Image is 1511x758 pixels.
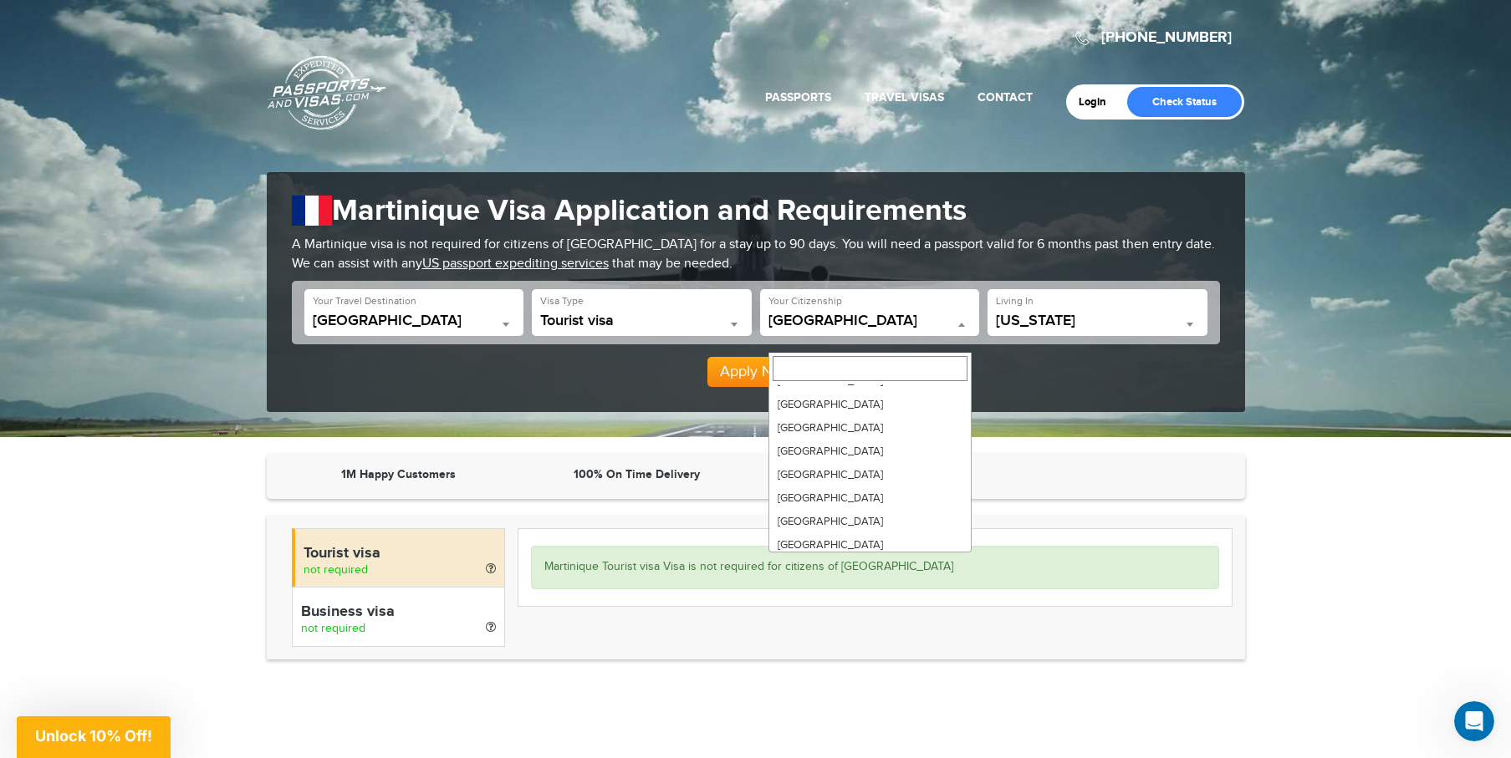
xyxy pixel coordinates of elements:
input: Search [773,356,967,381]
a: Passports & [DOMAIN_NAME] [268,55,386,130]
div: Martinique Tourist visa Visa is not required for citizens of [GEOGRAPHIC_DATA] [531,546,1219,589]
a: US passport expediting services [422,256,609,272]
h4: Business visa [301,604,496,621]
strong: 1M Happy Customers [341,467,456,481]
a: Travel Visas [865,90,944,104]
label: Your Citizenship [768,294,842,308]
span: Martinique [313,313,516,336]
span: not required [304,563,368,577]
a: [PHONE_NUMBER] [1101,28,1232,47]
iframe: Customer reviews powered by Trustpilot [998,466,1228,486]
li: [GEOGRAPHIC_DATA] [769,440,971,463]
li: [GEOGRAPHIC_DATA] [769,533,971,557]
a: Login [1079,95,1118,109]
a: Contact [978,90,1033,104]
label: Your Travel Destination [313,294,416,308]
span: California [996,313,1199,329]
h1: Martinique Visa Application and Requirements [292,193,1220,229]
iframe: Intercom live chat [1454,701,1494,741]
button: Apply Now [707,357,804,387]
p: A Martinique visa is not required for citizens of [GEOGRAPHIC_DATA] for a stay up to 90 days. You... [292,236,1220,274]
li: [GEOGRAPHIC_DATA] [769,393,971,416]
label: Visa Type [540,294,584,308]
label: Living In [996,294,1034,308]
span: Unlock 10% Off! [35,727,152,745]
span: not required [301,622,365,635]
span: Martinique [313,313,516,329]
h4: Tourist visa [304,546,496,562]
a: Check Status [1127,87,1242,117]
li: [GEOGRAPHIC_DATA] [769,510,971,533]
li: [GEOGRAPHIC_DATA] [769,486,971,510]
span: United States [768,313,972,336]
li: [GEOGRAPHIC_DATA] [769,416,971,440]
span: United States [768,313,972,329]
span: Tourist visa [540,313,743,336]
strong: 100% On Time Delivery [574,467,700,481]
span: California [996,313,1199,336]
div: Unlock 10% Off! [17,716,171,758]
span: Tourist visa [540,313,743,329]
li: [GEOGRAPHIC_DATA] [769,463,971,486]
a: Passports [765,90,831,104]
